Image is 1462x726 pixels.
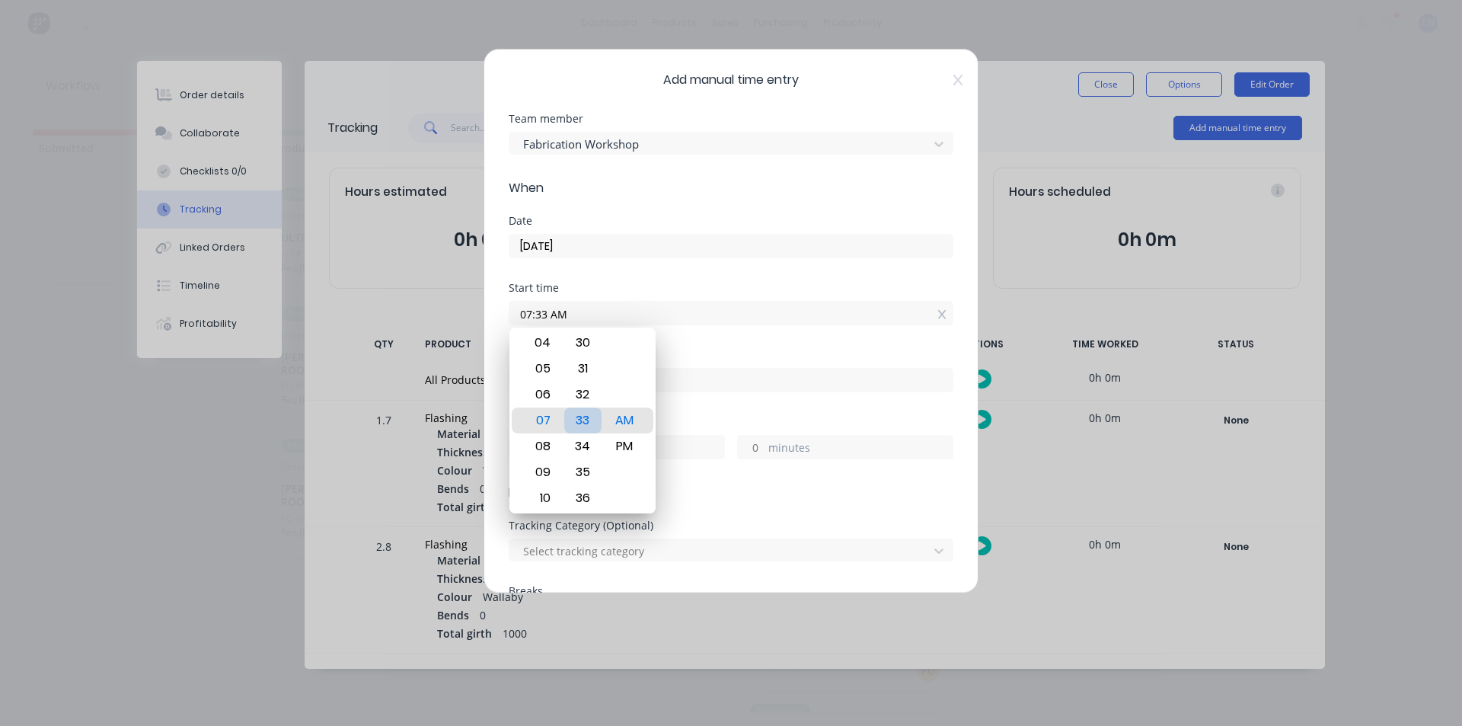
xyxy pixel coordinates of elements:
[522,356,560,382] div: 05
[509,179,953,197] span: When
[564,356,602,382] div: 31
[509,484,953,502] span: Details
[768,440,953,459] label: minutes
[564,485,602,511] div: 36
[522,459,560,485] div: 09
[564,459,602,485] div: 35
[509,417,953,427] div: Hours worked
[606,408,643,433] div: AM
[564,408,602,433] div: 33
[522,408,560,433] div: 07
[738,436,765,459] input: 0
[509,114,953,124] div: Team member
[509,216,953,226] div: Date
[564,330,602,356] div: 30
[522,330,560,356] div: 04
[522,382,560,408] div: 06
[509,586,953,596] div: Breaks
[562,328,604,513] div: Minute
[606,433,643,459] div: PM
[564,433,602,459] div: 34
[509,520,953,531] div: Tracking Category (Optional)
[509,283,953,293] div: Start time
[520,328,562,513] div: Hour
[522,433,560,459] div: 08
[509,350,953,360] div: Finish time
[509,71,953,89] span: Add manual time entry
[522,485,560,511] div: 10
[564,382,602,408] div: 32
